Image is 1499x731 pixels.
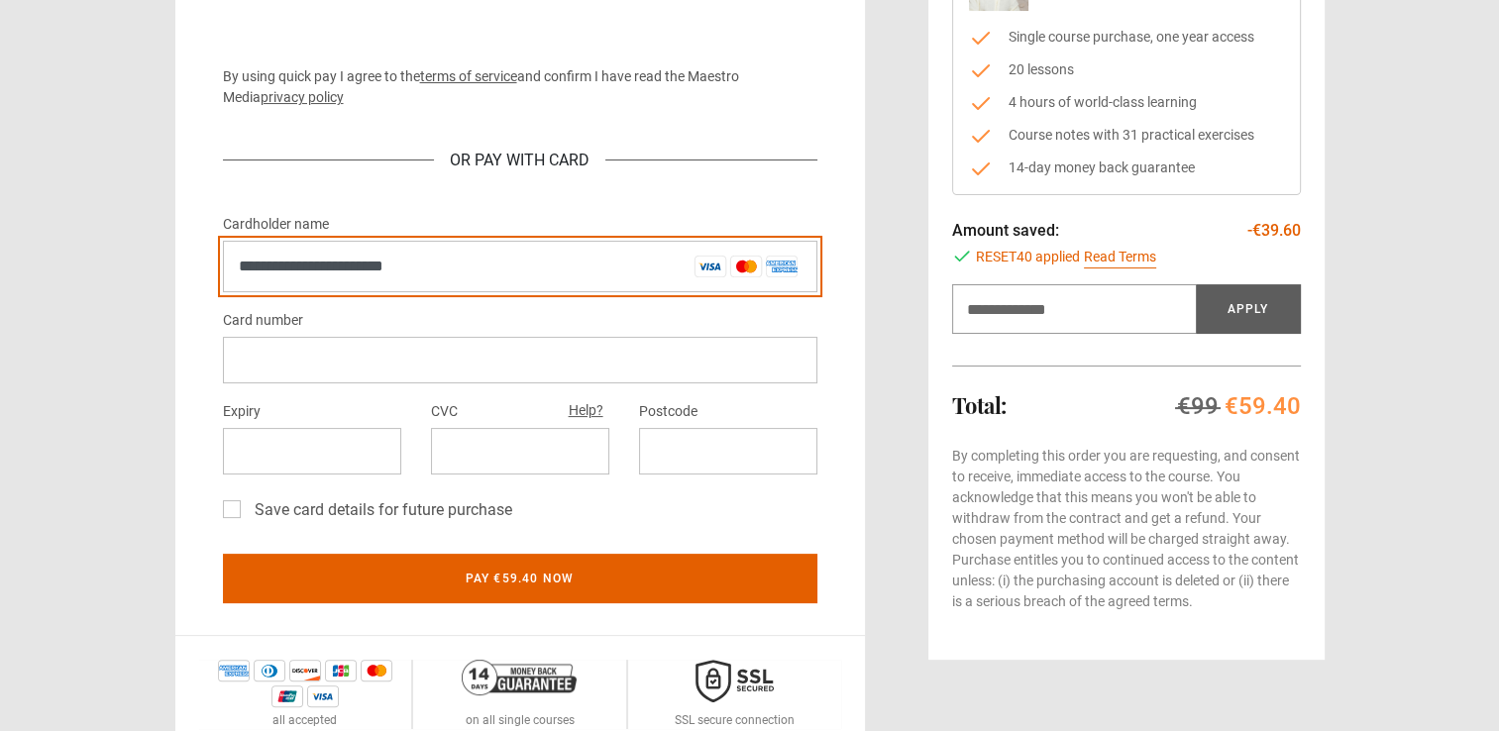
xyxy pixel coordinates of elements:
[223,213,329,237] label: Cardholder name
[447,442,593,461] iframe: Campo de entrada seguro para el CVC
[952,219,1059,243] p: Amount saved:
[976,247,1080,268] span: RESET40 applied
[969,125,1284,146] li: Course notes with 31 practical exercises
[969,92,1284,113] li: 4 hours of world-class learning
[952,446,1301,612] p: By completing this order you are requesting, and consent to receive, immediate access to the cour...
[1084,247,1156,268] a: Read Terms
[223,554,817,603] button: Pay €59.40 now
[261,89,344,105] a: privacy policy
[271,685,303,707] img: unionpay
[361,660,392,681] img: mastercard
[307,685,339,707] img: visa
[239,351,802,369] iframe: Campo de entrada seguro del número de tarjeta
[223,11,817,51] iframe: Campo de entrada seguro del botón de pago
[969,27,1284,48] li: Single course purchase, one year access
[952,393,1007,417] h2: Total:
[272,711,337,729] p: all accepted
[969,157,1284,178] li: 14-day money back guarantee
[1196,284,1301,334] button: Apply
[247,498,512,522] label: Save card details for future purchase
[639,400,697,424] label: Postcode
[431,400,458,424] label: CVC
[655,442,802,461] iframe: Campo de entrada seguro del código postal
[434,149,605,172] div: Or Pay With Card
[218,660,250,681] img: amex
[254,660,285,681] img: diners
[1177,392,1219,420] span: €99
[289,660,321,681] img: discover
[325,660,357,681] img: jcb
[563,398,609,424] button: Help?
[465,711,574,729] p: on all single courses
[239,442,385,461] iframe: Campo de entrada seguro de la fecha de caducidad
[675,711,795,729] p: SSL secure connection
[1247,219,1301,243] p: -€39.60
[462,660,577,695] img: 14-day-money-back-guarantee-42d24aedb5115c0ff13b.png
[223,309,303,333] label: Card number
[223,400,261,424] label: Expiry
[223,66,817,108] p: By using quick pay I agree to the and confirm I have read the Maestro Media
[1225,392,1301,420] span: €59.40
[420,68,517,84] a: terms of service
[969,59,1284,80] li: 20 lessons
